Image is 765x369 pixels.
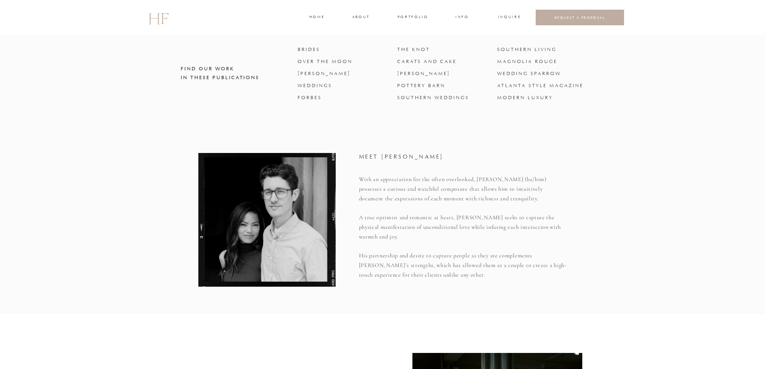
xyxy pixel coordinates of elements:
a: about [352,14,369,21]
h3: BRIDES OVER THE MOON [PERSON_NAME] WEDDINGS FORBES THE KNOT CARATS AND CAKE [PERSON_NAME] POTTERY... [298,44,585,105]
h1: MEET [PERSON_NAME] [359,153,535,170]
a: INQUIRE [498,14,520,21]
p: With an appreciation for the often overlooked, [PERSON_NAME] (he/him) possesses a curious and wat... [359,175,567,281]
a: portfolio [398,14,428,21]
a: REQUEST A PROPOSAL [542,15,618,20]
a: HF [148,6,168,29]
b: FIND OUR WORK IN THESE PUBLICATIONS [181,66,259,80]
a: INFO [455,14,470,21]
a: home [309,14,324,21]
